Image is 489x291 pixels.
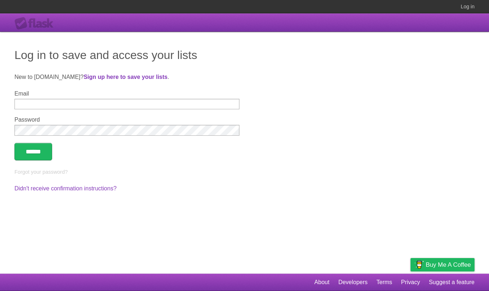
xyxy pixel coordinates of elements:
h1: Log in to save and access your lists [14,46,475,64]
a: Suggest a feature [429,275,475,289]
a: Sign up here to save your lists [84,74,167,80]
a: Privacy [401,275,420,289]
a: Buy me a coffee [411,258,475,271]
a: About [314,275,329,289]
label: Email [14,90,239,97]
p: New to [DOMAIN_NAME]? . [14,73,475,81]
img: Buy me a coffee [414,258,424,271]
div: Flask [14,17,58,30]
a: Developers [338,275,367,289]
a: Terms [377,275,392,289]
a: Didn't receive confirmation instructions? [14,185,116,191]
label: Password [14,117,239,123]
span: Buy me a coffee [426,258,471,271]
a: Forgot your password? [14,169,68,175]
